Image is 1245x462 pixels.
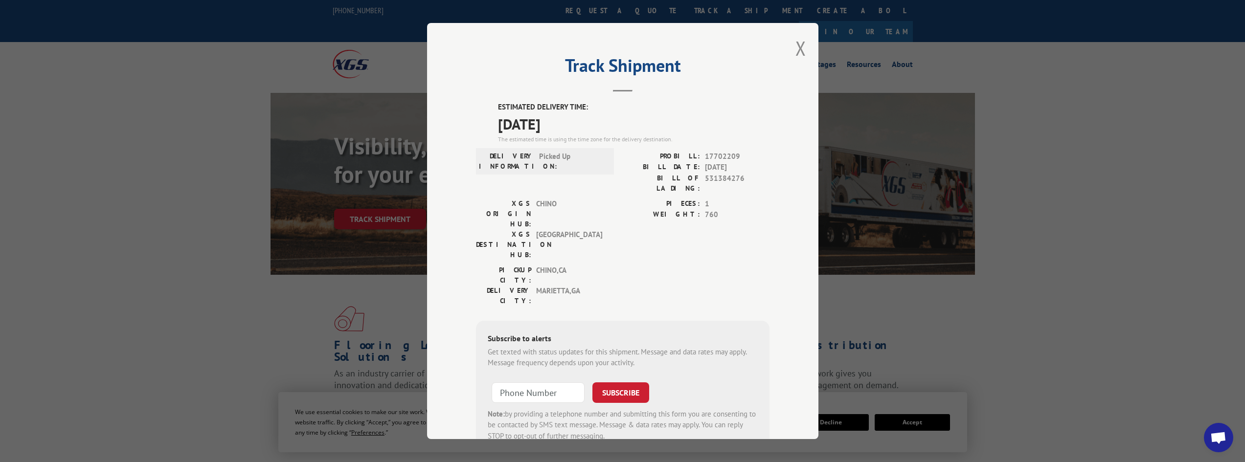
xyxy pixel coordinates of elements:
[705,173,770,194] span: 531384276
[623,151,700,162] label: PROBILL:
[1204,423,1233,452] div: Open chat
[488,409,758,442] div: by providing a telephone number and submitting this form you are consenting to be contacted by SM...
[705,151,770,162] span: 17702209
[488,332,758,347] div: Subscribe to alerts
[705,209,770,220] span: 760
[488,347,758,369] div: Get texted with status updates for this shipment. Message and data rates may apply. Message frequ...
[498,113,770,135] span: [DATE]
[476,198,531,229] label: XGS ORIGIN HUB:
[492,382,585,403] input: Phone Number
[623,209,700,220] label: WEIGHT:
[488,409,505,418] strong: Note:
[479,151,534,172] label: DELIVERY INFORMATION:
[536,286,602,306] span: MARIETTA , GA
[795,35,806,61] button: Close modal
[476,59,770,77] h2: Track Shipment
[623,198,700,210] label: PIECES:
[539,151,605,172] span: Picked Up
[705,162,770,173] span: [DATE]
[498,102,770,113] label: ESTIMATED DELIVERY TIME:
[536,229,602,260] span: [GEOGRAPHIC_DATA]
[592,382,649,403] button: SUBSCRIBE
[498,135,770,144] div: The estimated time is using the time zone for the delivery destination.
[536,265,602,286] span: CHINO , CA
[623,162,700,173] label: BILL DATE:
[476,286,531,306] label: DELIVERY CITY:
[476,229,531,260] label: XGS DESTINATION HUB:
[705,198,770,210] span: 1
[536,198,602,229] span: CHINO
[476,265,531,286] label: PICKUP CITY:
[623,173,700,194] label: BILL OF LADING:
